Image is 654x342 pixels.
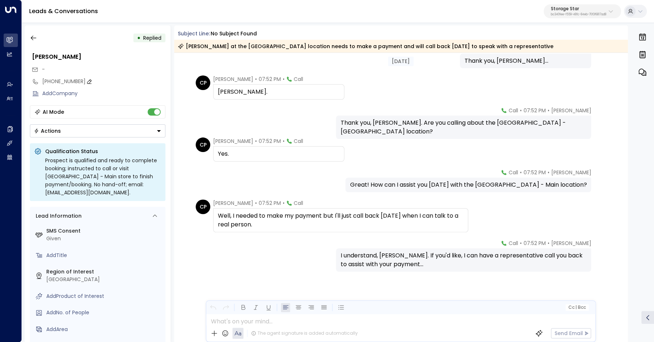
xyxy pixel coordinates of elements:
[251,330,357,337] div: The agent signature is added automatically
[294,75,303,83] span: Call
[45,148,161,155] p: Qualification Status
[283,199,285,207] span: •
[350,180,587,189] div: Great! How can I assist you [DATE] with the [GEOGRAPHIC_DATA] - Main location?
[178,43,553,50] div: [PERSON_NAME] at the [GEOGRAPHIC_DATA] location needs to make a payment and will call back [DATE]...
[213,75,253,83] span: [PERSON_NAME]
[551,169,591,176] span: [PERSON_NAME]
[218,88,340,96] div: [PERSON_NAME].
[137,31,141,44] div: •
[46,252,162,259] div: AddTitle
[46,276,162,283] div: [GEOGRAPHIC_DATA]
[283,75,285,83] span: •
[213,137,253,145] span: [PERSON_NAME]
[46,309,162,316] div: AddNo. of People
[46,227,162,235] label: SMS Consent
[523,107,545,114] span: 07:52 PM
[221,303,230,312] button: Redo
[508,107,518,114] span: Call
[46,326,162,333] div: AddArea
[520,107,521,114] span: •
[340,118,587,136] div: Thank you, [PERSON_NAME]. Are you calling about the [GEOGRAPHIC_DATA] - [GEOGRAPHIC_DATA] location?
[594,107,608,121] img: 120_headshot.jpg
[508,169,518,176] span: Call
[340,251,587,269] div: I understand, [PERSON_NAME]. If you'd like, I can have a representative call you back to assist w...
[178,30,210,37] span: Subject Line:
[211,30,257,38] div: No subject found
[575,305,577,310] span: |
[34,128,61,134] div: Actions
[46,268,162,276] label: Region of Interest
[594,240,608,254] img: 120_headshot.jpg
[551,13,606,16] p: bc340fee-f559-48fc-84eb-70f3f6817ad8
[551,107,591,114] span: [PERSON_NAME]
[259,137,281,145] span: 07:52 PM
[294,199,303,207] span: Call
[544,4,621,18] button: Storage Starbc340fee-f559-48fc-84eb-70f3f6817ad8
[551,240,591,247] span: [PERSON_NAME]
[42,90,165,97] div: AddCompany
[33,212,82,220] div: Lead Information
[255,199,257,207] span: •
[208,303,218,312] button: Undo
[46,292,162,300] div: AddProduct of Interest
[547,240,549,247] span: •
[45,156,161,197] div: Prospect is qualified and ready to complete booking; instructed to call or visit [GEOGRAPHIC_DATA...
[523,169,545,176] span: 07:52 PM
[255,137,257,145] span: •
[283,137,285,145] span: •
[196,75,210,90] div: CP
[218,211,463,229] div: Well, I needed to make my payment but I'll just call back [DATE] when I can talk to a real person.
[29,7,98,15] a: Leads & Conversations
[520,240,521,247] span: •
[30,124,165,137] div: Button group with a nested menu
[594,169,608,183] img: 120_headshot.jpg
[196,199,210,214] div: CP
[565,304,589,311] button: Cc|Bcc
[551,7,606,11] p: Storage Star
[259,199,281,207] span: 07:52 PM
[213,199,253,207] span: [PERSON_NAME]
[143,34,161,42] span: Replied
[547,107,549,114] span: •
[42,78,165,85] div: [PHONE_NUMBER]
[568,305,586,310] span: Cc Bcc
[520,169,521,176] span: •
[388,57,414,66] div: [DATE]
[508,240,518,247] span: Call
[30,124,165,137] button: Actions
[255,75,257,83] span: •
[42,66,45,73] span: -
[196,137,210,152] div: CP
[46,235,162,242] div: Given
[523,240,545,247] span: 07:52 PM
[259,75,281,83] span: 07:52 PM
[32,53,165,61] div: [PERSON_NAME]
[294,137,303,145] span: Call
[547,169,549,176] span: •
[43,108,64,116] div: AI Mode
[218,149,340,158] div: Yes.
